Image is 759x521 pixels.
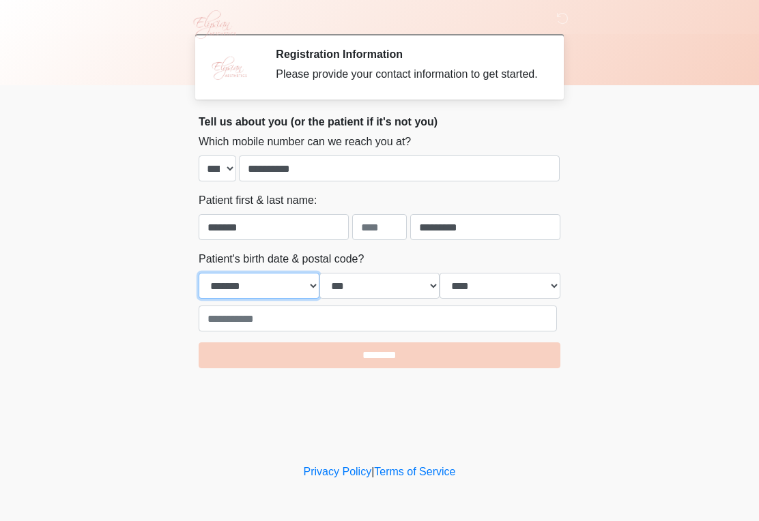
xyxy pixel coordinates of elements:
[276,66,540,83] div: Please provide your contact information to get started.
[199,115,560,128] h2: Tell us about you (or the patient if it's not you)
[199,251,364,267] label: Patient's birth date & postal code?
[276,48,540,61] h2: Registration Information
[371,466,374,477] a: |
[209,48,250,89] img: Agent Avatar
[304,466,372,477] a: Privacy Policy
[185,10,242,39] img: Elysian Aesthetics Logo
[199,192,317,209] label: Patient first & last name:
[374,466,455,477] a: Terms of Service
[199,134,411,150] label: Which mobile number can we reach you at?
